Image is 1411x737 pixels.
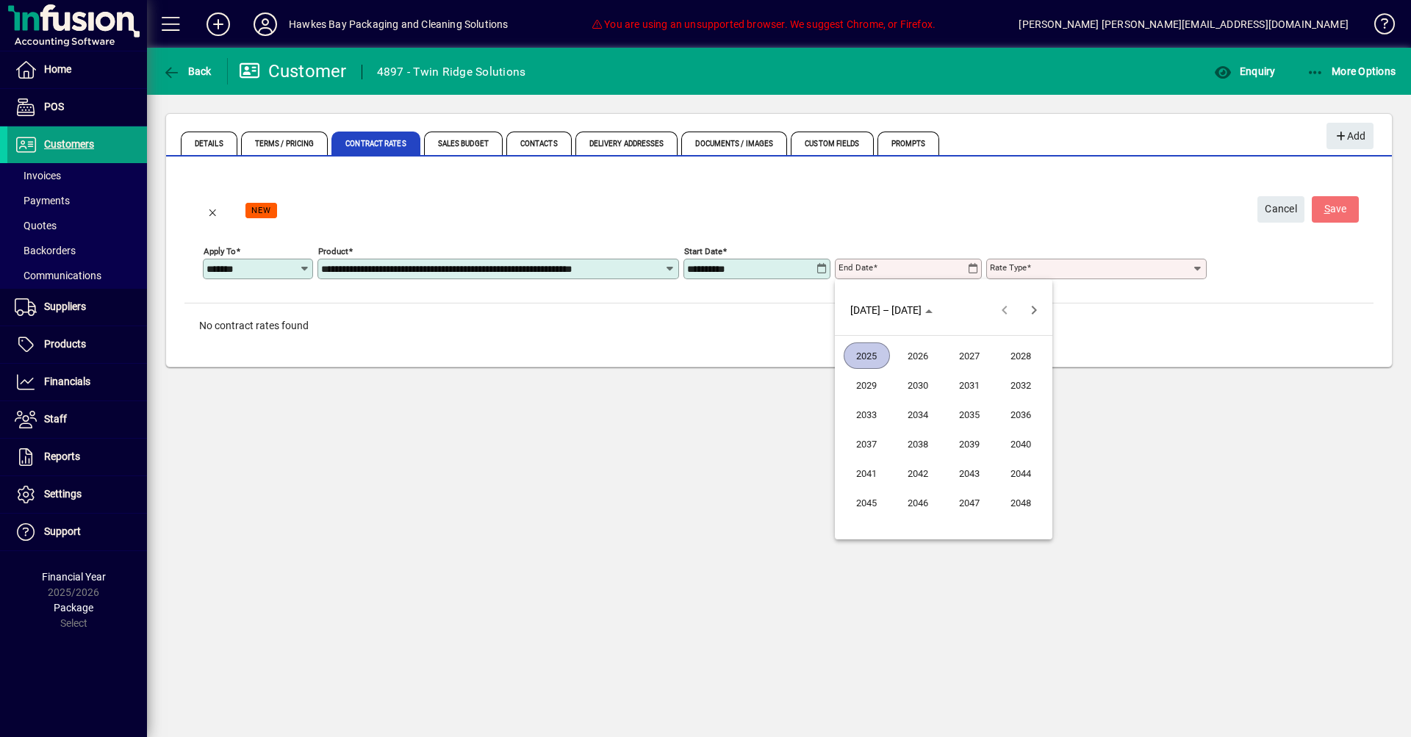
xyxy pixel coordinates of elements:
[995,370,1046,400] button: 2032
[944,459,995,488] button: 2043
[944,488,995,517] button: 2047
[841,488,892,517] button: 2045
[998,372,1044,398] span: 2032
[1019,295,1049,325] button: Next 24 years
[892,488,944,517] button: 2046
[892,459,944,488] button: 2042
[892,341,944,370] button: 2026
[995,400,1046,429] button: 2036
[844,342,890,369] span: 2025
[947,431,993,457] span: 2039
[944,400,995,429] button: 2035
[895,372,941,398] span: 2030
[841,400,892,429] button: 2033
[841,341,892,370] button: 2025
[895,401,941,428] span: 2034
[998,489,1044,516] span: 2048
[998,460,1044,486] span: 2044
[895,431,941,457] span: 2038
[895,489,941,516] span: 2046
[947,401,993,428] span: 2035
[995,459,1046,488] button: 2044
[844,297,938,323] button: Choose date
[850,304,922,316] span: [DATE] – [DATE]
[892,400,944,429] button: 2034
[844,372,890,398] span: 2029
[947,460,993,486] span: 2043
[947,372,993,398] span: 2031
[947,342,993,369] span: 2027
[998,431,1044,457] span: 2040
[895,342,941,369] span: 2026
[998,342,1044,369] span: 2028
[995,429,1046,459] button: 2040
[892,429,944,459] button: 2038
[841,459,892,488] button: 2041
[944,370,995,400] button: 2031
[892,370,944,400] button: 2030
[841,429,892,459] button: 2037
[944,429,995,459] button: 2039
[844,489,890,516] span: 2045
[944,341,995,370] button: 2027
[844,460,890,486] span: 2041
[841,370,892,400] button: 2029
[895,460,941,486] span: 2042
[947,489,993,516] span: 2047
[995,341,1046,370] button: 2028
[998,401,1044,428] span: 2036
[844,401,890,428] span: 2033
[844,431,890,457] span: 2037
[995,488,1046,517] button: 2048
